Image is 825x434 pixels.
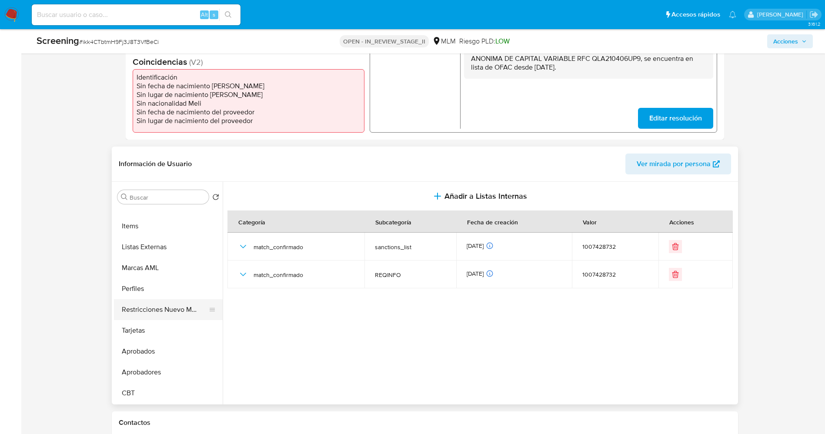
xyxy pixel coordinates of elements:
[114,362,223,383] button: Aprobadores
[767,34,813,48] button: Acciones
[114,299,216,320] button: Restricciones Nuevo Mundo
[757,10,806,19] p: jesica.barrios@mercadolibre.com
[625,154,731,174] button: Ver mirada por persona
[114,341,223,362] button: Aprobados
[32,9,240,20] input: Buscar usuario o caso...
[432,37,456,46] div: MLM
[114,237,223,257] button: Listas Externas
[219,9,237,21] button: search-icon
[130,194,205,201] input: Buscar
[201,10,208,19] span: Alt
[114,320,223,341] button: Tarjetas
[119,160,192,168] h1: Información de Usuario
[773,34,798,48] span: Acciones
[114,278,223,299] button: Perfiles
[119,418,731,427] h1: Contactos
[114,383,223,404] button: CBT
[729,11,736,18] a: Notificaciones
[37,33,79,47] b: Screening
[340,35,429,47] p: OPEN - IN_REVIEW_STAGE_II
[114,216,223,237] button: Items
[809,10,818,19] a: Salir
[495,36,510,46] span: LOW
[808,20,821,27] span: 3.161.2
[212,194,219,203] button: Volver al orden por defecto
[459,37,510,46] span: Riesgo PLD:
[671,10,720,19] span: Accesos rápidos
[213,10,215,19] span: s
[79,37,159,46] span: # ikk4CTbtmH9Fj3J8T3VfBeCi
[637,154,711,174] span: Ver mirada por persona
[114,257,223,278] button: Marcas AML
[121,194,128,200] button: Buscar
